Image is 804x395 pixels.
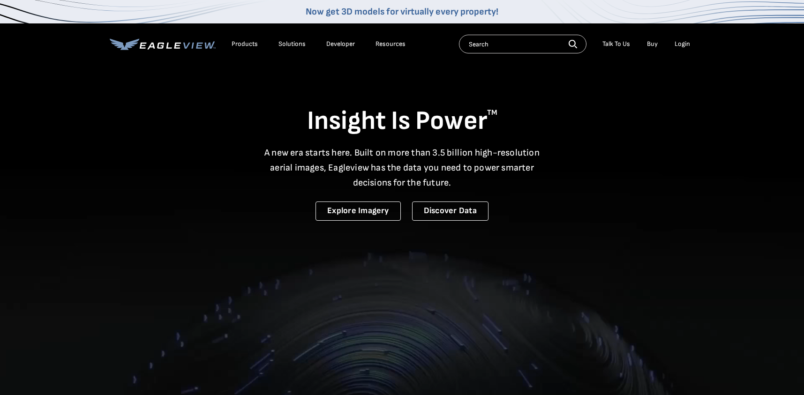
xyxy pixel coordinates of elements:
a: Buy [647,40,658,48]
sup: TM [487,108,497,117]
p: A new era starts here. Built on more than 3.5 billion high-resolution aerial images, Eagleview ha... [259,145,546,190]
input: Search [459,35,586,53]
a: Now get 3D models for virtually every property! [306,6,498,17]
div: Login [675,40,690,48]
a: Explore Imagery [316,201,401,221]
div: Talk To Us [602,40,630,48]
a: Developer [326,40,355,48]
h1: Insight Is Power [110,105,695,138]
div: Solutions [278,40,306,48]
a: Discover Data [412,201,488,221]
div: Products [232,40,258,48]
div: Resources [376,40,406,48]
